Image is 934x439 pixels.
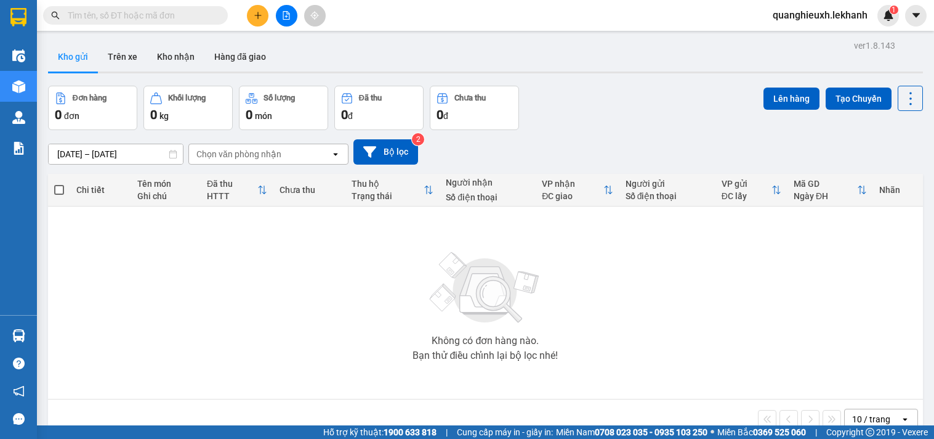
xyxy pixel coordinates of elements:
img: warehouse-icon [12,329,25,342]
span: aim [310,11,319,20]
button: Kho nhận [147,42,204,72]
strong: 1900 633 818 [384,427,437,437]
img: warehouse-icon [12,111,25,124]
div: Đơn hàng [73,94,107,102]
span: đơn [64,111,79,121]
span: món [255,111,272,121]
button: Bộ lọc [353,139,418,165]
div: Người nhận [446,178,529,187]
span: Cung cấp máy in - giấy in: [457,425,553,439]
sup: 1 [890,6,898,14]
div: Chưa thu [454,94,486,102]
div: HTTT [207,191,257,201]
div: Số điện thoại [446,192,529,202]
span: file-add [282,11,291,20]
span: message [13,413,25,425]
div: 10 / trang [852,413,890,425]
div: Không có đơn hàng nào. [432,336,539,346]
span: 0 [150,107,157,122]
div: Thu hộ [352,179,424,189]
div: Chi tiết [76,185,125,195]
span: caret-down [911,10,922,21]
div: Chưa thu [280,185,339,195]
span: | [446,425,448,439]
span: ⚪️ [711,430,714,435]
button: caret-down [905,5,927,27]
button: Khối lượng0kg [143,86,233,130]
img: warehouse-icon [12,49,25,62]
th: Toggle SortBy [536,174,619,207]
th: Toggle SortBy [715,174,787,207]
span: | [815,425,817,439]
div: Mã GD [794,179,857,189]
span: Miền Bắc [717,425,806,439]
span: đ [443,111,448,121]
span: 0 [341,107,348,122]
input: Select a date range. [49,144,183,164]
div: ĐC lấy [722,191,771,201]
th: Toggle SortBy [787,174,873,207]
button: Hàng đã giao [204,42,276,72]
span: quanghieuxh.lekhanh [763,7,877,23]
span: Miền Nam [556,425,707,439]
div: Tên món [137,179,195,189]
div: ver 1.8.143 [854,39,895,52]
span: 0 [55,107,62,122]
div: ĐC giao [542,191,603,201]
div: Chọn văn phòng nhận [196,148,281,160]
button: Số lượng0món [239,86,328,130]
img: warehouse-icon [12,80,25,93]
button: Tạo Chuyến [826,88,892,110]
span: 1 [892,6,896,14]
div: Đã thu [359,94,382,102]
div: Người gửi [626,179,709,189]
span: Hỗ trợ kỹ thuật: [323,425,437,439]
button: Chưa thu0đ [430,86,519,130]
div: Khối lượng [168,94,206,102]
strong: 0369 525 060 [753,427,806,437]
span: notification [13,385,25,397]
button: Đơn hàng0đơn [48,86,137,130]
button: Trên xe [98,42,147,72]
button: file-add [276,5,297,27]
span: 0 [437,107,443,122]
button: aim [304,5,326,27]
span: search [51,11,60,20]
button: Lên hàng [763,88,819,110]
span: plus [254,11,262,20]
button: Đã thu0đ [334,86,424,130]
svg: open [331,149,340,159]
div: VP nhận [542,179,603,189]
img: icon-new-feature [883,10,894,21]
div: Đã thu [207,179,257,189]
button: Kho gửi [48,42,98,72]
span: copyright [866,428,874,437]
div: Ngày ĐH [794,191,857,201]
span: kg [159,111,169,121]
div: Số lượng [264,94,295,102]
img: solution-icon [12,142,25,155]
svg: open [900,414,910,424]
div: VP gửi [722,179,771,189]
strong: 0708 023 035 - 0935 103 250 [595,427,707,437]
span: question-circle [13,358,25,369]
input: Tìm tên, số ĐT hoặc mã đơn [68,9,213,22]
button: plus [247,5,268,27]
sup: 2 [412,133,424,146]
div: Ghi chú [137,191,195,201]
img: svg+xml;base64,PHN2ZyBjbGFzcz0ibGlzdC1wbHVnX19zdmciIHhtbG5zPSJodHRwOi8vd3d3LnczLm9yZy8yMDAwL3N2Zy... [424,245,547,331]
span: đ [348,111,353,121]
th: Toggle SortBy [345,174,440,207]
div: Bạn thử điều chỉnh lại bộ lọc nhé! [413,351,558,361]
div: Số điện thoại [626,191,709,201]
span: 0 [246,107,252,122]
img: logo-vxr [10,8,26,27]
div: Trạng thái [352,191,424,201]
div: Nhãn [879,185,917,195]
th: Toggle SortBy [201,174,273,207]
